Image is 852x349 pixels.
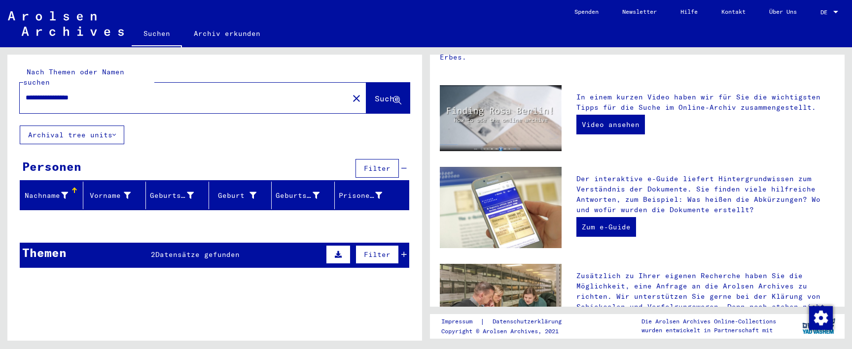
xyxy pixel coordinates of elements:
img: inquiries.jpg [440,264,562,345]
img: eguide.jpg [440,167,562,248]
div: Geburtsdatum [276,190,319,201]
mat-label: Nach Themen oder Namen suchen [23,67,124,87]
p: Copyright © Arolsen Archives, 2021 [441,327,573,336]
button: Filter [355,245,399,264]
span: Filter [364,164,390,173]
p: In einem kurzen Video haben wir für Sie die wichtigsten Tipps für die Suche im Online-Archiv zusa... [576,92,835,113]
button: Filter [355,159,399,178]
img: Arolsen_neg.svg [8,11,124,36]
mat-header-cell: Geburt‏ [209,182,272,209]
span: Suche [375,94,399,103]
a: Suchen [132,22,182,47]
img: Zustimmung ändern [809,306,833,330]
button: Suche [366,83,410,113]
div: Nachname [24,190,68,201]
span: 2 [151,250,155,259]
img: yv_logo.png [800,314,837,338]
a: Video ansehen [576,115,645,134]
div: Prisoner # [339,190,383,201]
img: video.jpg [440,85,562,151]
a: Archiv erkunden [182,22,272,45]
div: Prisoner # [339,188,397,203]
span: DE [820,9,831,16]
mat-header-cell: Vorname [83,182,146,209]
div: Geburtsname [150,190,194,201]
button: Clear [347,88,366,108]
div: | [441,317,573,327]
div: Geburtsname [150,188,209,203]
div: Geburt‏ [213,188,272,203]
span: Datensätze gefunden [155,250,240,259]
button: Archival tree units [20,126,124,144]
a: Zum e-Guide [576,217,636,237]
div: Geburtsdatum [276,188,334,203]
a: Datenschutzerklärung [485,317,573,327]
div: Themen [22,244,67,261]
a: Impressum [441,317,480,327]
mat-header-cell: Geburtsname [146,182,209,209]
p: wurden entwickelt in Partnerschaft mit [641,326,776,335]
mat-header-cell: Prisoner # [335,182,409,209]
mat-icon: close [351,93,362,104]
mat-header-cell: Geburtsdatum [272,182,335,209]
div: Vorname [87,190,131,201]
span: Filter [364,250,390,259]
mat-header-cell: Nachname [20,182,83,209]
div: Vorname [87,188,146,203]
div: Geburt‏ [213,190,257,201]
div: Nachname [24,188,83,203]
div: Personen [22,158,81,175]
p: Der interaktive e-Guide liefert Hintergrundwissen zum Verständnis der Dokumente. Sie finden viele... [576,174,835,215]
p: Zusätzlich zu Ihrer eigenen Recherche haben Sie die Möglichkeit, eine Anfrage an die Arolsen Arch... [576,271,835,322]
p: Die Arolsen Archives Online-Collections [641,317,776,326]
